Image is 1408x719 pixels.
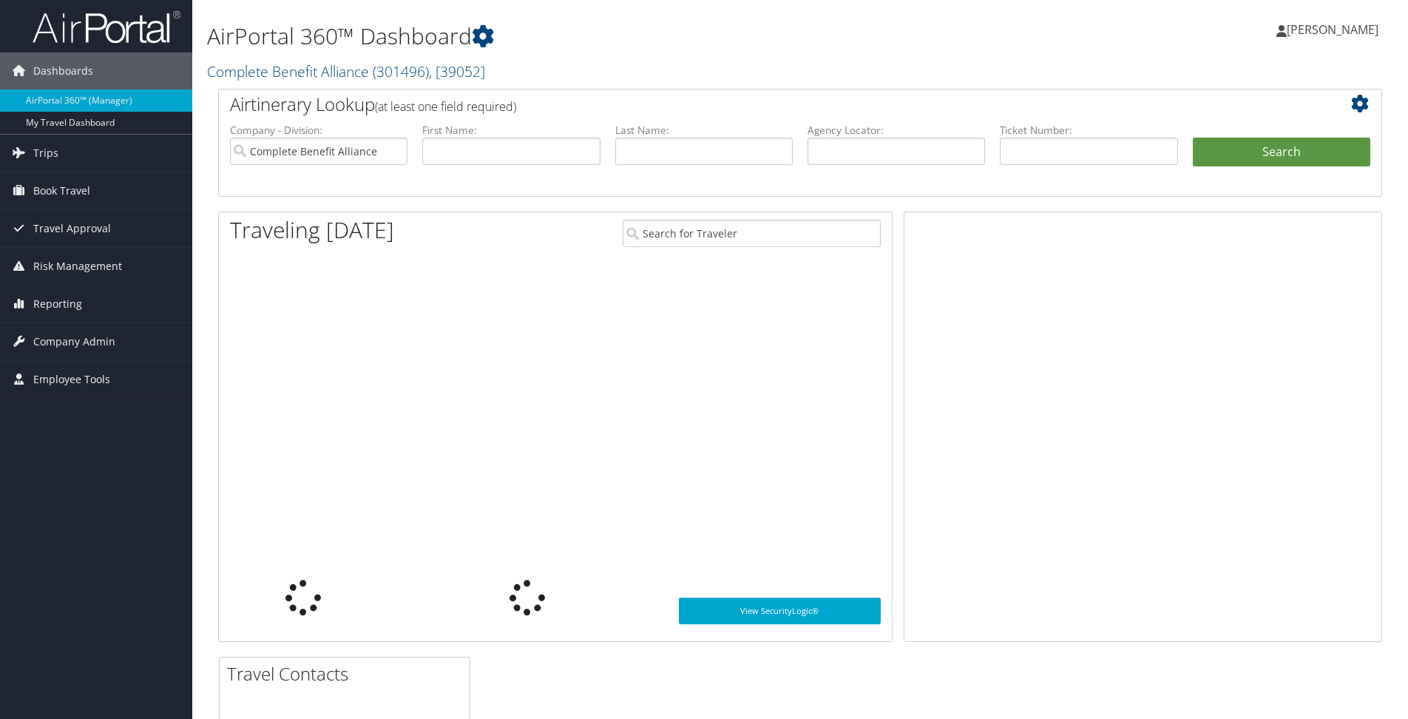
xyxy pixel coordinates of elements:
[373,61,429,81] span: ( 301496 )
[679,598,881,624] a: View SecurityLogic®
[1276,7,1393,52] a: [PERSON_NAME]
[33,361,110,398] span: Employee Tools
[230,123,407,138] label: Company - Division:
[207,61,485,81] a: Complete Benefit Alliance
[33,210,111,247] span: Travel Approval
[1287,21,1378,38] span: [PERSON_NAME]
[33,286,82,323] span: Reporting
[375,98,516,115] span: (at least one field required)
[33,135,58,172] span: Trips
[33,248,122,285] span: Risk Management
[207,21,998,52] h1: AirPortal 360™ Dashboard
[227,661,470,686] h2: Travel Contacts
[623,220,881,247] input: Search for Traveler
[33,323,115,360] span: Company Admin
[615,123,793,138] label: Last Name:
[1000,123,1177,138] label: Ticket Number:
[1193,138,1370,167] button: Search
[230,215,394,246] h1: Traveling [DATE]
[33,10,180,44] img: airportal-logo.png
[230,92,1273,117] h2: Airtinerary Lookup
[422,123,600,138] label: First Name:
[33,172,90,209] span: Book Travel
[33,53,93,90] span: Dashboards
[429,61,485,81] span: , [ 39052 ]
[808,123,985,138] label: Agency Locator:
